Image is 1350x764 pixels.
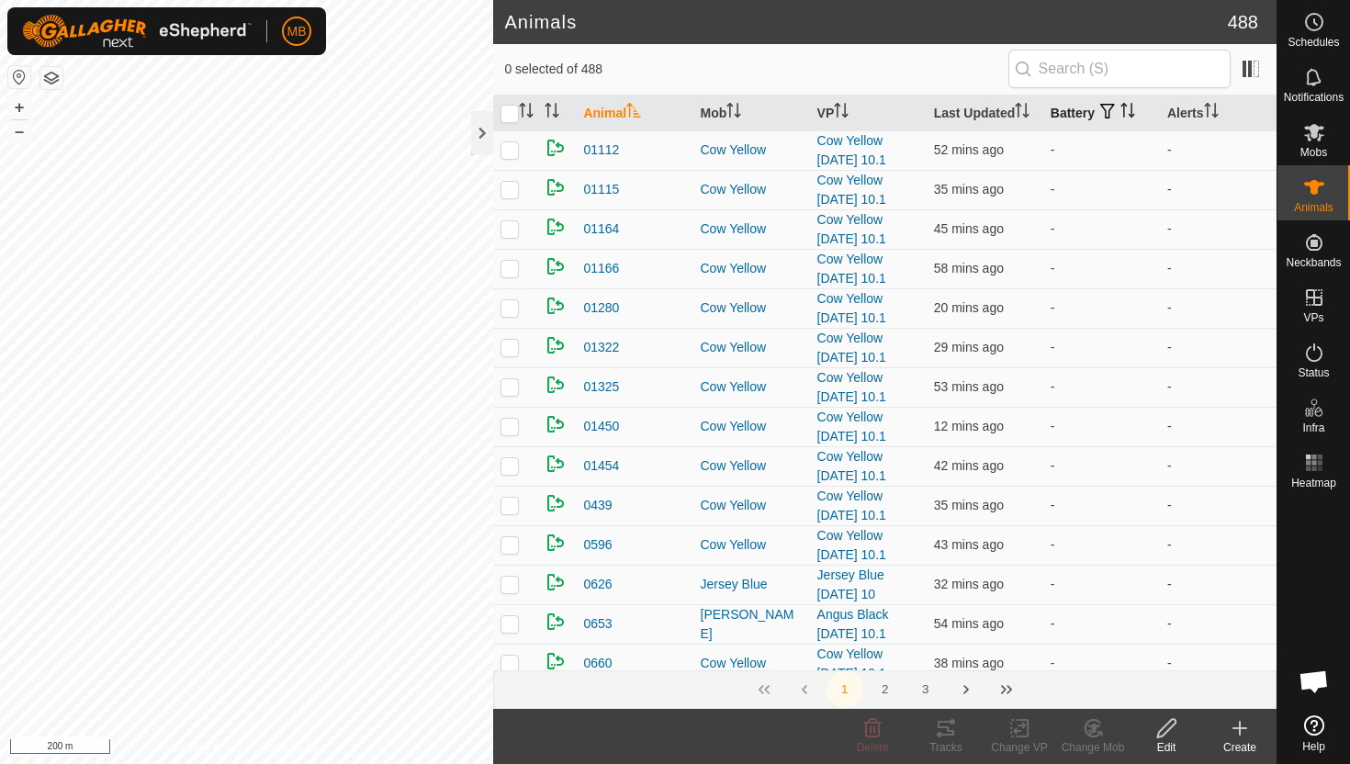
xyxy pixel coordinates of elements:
span: 10 Sept 2025, 8:54 pm [934,419,1004,433]
th: Mob [693,95,810,131]
a: Cow Yellow [DATE] 10.1 [817,528,886,562]
td: - [1160,130,1277,170]
img: returning on [545,334,567,356]
td: - [1160,288,1277,328]
span: 0626 [583,575,612,594]
span: MB [287,22,307,41]
td: - [1043,525,1160,565]
td: - [1043,288,1160,328]
span: 10 Sept 2025, 8:12 pm [934,616,1004,631]
span: 01166 [583,259,619,278]
span: Help [1302,741,1325,752]
span: 10 Sept 2025, 8:31 pm [934,182,1004,197]
span: Neckbands [1286,257,1341,268]
div: Jersey Blue [701,575,803,594]
img: returning on [545,295,567,317]
button: Reset Map [8,66,30,88]
span: Delete [857,741,889,754]
span: 10 Sept 2025, 8:24 pm [934,458,1004,473]
td: - [1160,604,1277,644]
td: - [1160,525,1277,565]
button: Next Page [948,671,984,708]
img: returning on [545,374,567,396]
div: Cow Yellow [701,377,803,397]
img: Gallagher Logo [22,15,252,48]
p-sorticon: Activate to sort [1015,106,1029,120]
span: 0439 [583,496,612,515]
span: 10 Sept 2025, 8:28 pm [934,656,1004,670]
td: - [1043,644,1160,683]
span: 10 Sept 2025, 8:23 pm [934,537,1004,552]
td: - [1160,328,1277,367]
a: Privacy Policy [174,740,243,757]
span: 01164 [583,219,619,239]
span: Heatmap [1291,477,1336,489]
span: VPs [1303,312,1323,323]
p-sorticon: Activate to sort [1120,106,1135,120]
td: - [1160,644,1277,683]
div: Cow Yellow [701,535,803,555]
td: - [1043,604,1160,644]
p-sorticon: Activate to sort [726,106,741,120]
span: Infra [1302,422,1324,433]
span: 10 Sept 2025, 8:08 pm [934,261,1004,275]
p-sorticon: Activate to sort [519,106,534,120]
span: 0660 [583,654,612,673]
td: - [1043,446,1160,486]
td: - [1160,367,1277,407]
a: Cow Yellow [DATE] 10.1 [817,489,886,522]
div: Change VP [983,739,1056,756]
a: Jersey Blue [DATE] 10 [817,567,884,601]
a: Cow Yellow [DATE] 10.1 [817,449,886,483]
img: returning on [545,137,567,159]
button: 3 [907,671,944,708]
button: Map Layers [40,67,62,89]
div: Open chat [1287,654,1342,709]
span: 01450 [583,417,619,436]
td: - [1043,249,1160,288]
a: Cow Yellow [DATE] 10.1 [817,252,886,286]
a: Cow Yellow [DATE] 10.1 [817,410,886,444]
img: returning on [545,176,567,198]
div: Tracks [909,739,983,756]
a: Cow Yellow [DATE] 10.1 [817,646,886,680]
h2: Animals [504,11,1227,33]
a: Cow Yellow [DATE] 10.1 [817,291,886,325]
span: 10 Sept 2025, 8:46 pm [934,300,1004,315]
span: 488 [1228,8,1258,36]
a: Cow Yellow [DATE] 10.1 [817,173,886,207]
td: - [1160,486,1277,525]
span: 10 Sept 2025, 8:21 pm [934,221,1004,236]
a: Help [1277,708,1350,759]
span: Animals [1294,202,1333,213]
span: 0 selected of 488 [504,60,1007,79]
img: returning on [545,611,567,633]
span: 01322 [583,338,619,357]
span: Mobs [1300,147,1327,158]
span: 0596 [583,535,612,555]
div: Cow Yellow [701,180,803,199]
th: VP [810,95,927,131]
div: Cow Yellow [701,496,803,515]
button: + [8,96,30,118]
span: 0653 [583,614,612,634]
span: 10 Sept 2025, 8:13 pm [934,379,1004,394]
img: returning on [545,650,567,672]
a: Cow Yellow [DATE] 10.1 [817,370,886,404]
button: – [8,120,30,142]
button: Last Page [988,671,1025,708]
img: returning on [545,216,567,238]
td: - [1160,565,1277,604]
input: Search (S) [1008,50,1231,88]
span: Schedules [1288,37,1339,48]
p-sorticon: Activate to sort [626,106,641,120]
div: Edit [1130,739,1203,756]
th: Alerts [1160,95,1277,131]
td: - [1160,407,1277,446]
img: returning on [545,255,567,277]
a: Cow Yellow [DATE] 10.1 [817,331,886,365]
td: - [1160,446,1277,486]
span: 10 Sept 2025, 8:31 pm [934,498,1004,512]
td: - [1043,486,1160,525]
td: - [1160,209,1277,249]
